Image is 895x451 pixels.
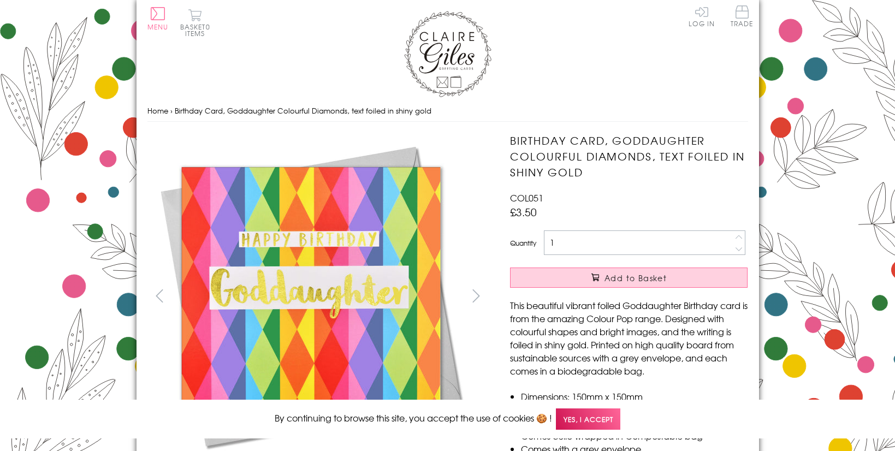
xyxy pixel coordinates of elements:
a: Home [147,105,168,116]
span: Yes, I accept [556,408,620,430]
span: 0 items [185,22,210,38]
button: Add to Basket [510,268,748,288]
span: Trade [731,5,754,27]
img: Claire Giles Greetings Cards [404,11,491,97]
li: Dimensions: 150mm x 150mm [521,390,748,403]
h1: Birthday Card, Goddaughter Colourful Diamonds, text foiled in shiny gold [510,133,748,180]
p: This beautiful vibrant foiled Goddaughter Birthday card is from the amazing Colour Pop range. Des... [510,299,748,377]
span: › [170,105,173,116]
span: £3.50 [510,204,537,219]
button: Basket0 items [180,9,210,37]
span: Birthday Card, Goddaughter Colourful Diamonds, text foiled in shiny gold [175,105,431,116]
label: Quantity [510,238,536,248]
a: Trade [731,5,754,29]
span: Menu [147,22,169,32]
span: COL051 [510,191,543,204]
span: Add to Basket [604,272,667,283]
button: next [464,283,488,308]
button: Menu [147,7,169,30]
a: Log In [689,5,715,27]
button: prev [147,283,172,308]
nav: breadcrumbs [147,100,748,122]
